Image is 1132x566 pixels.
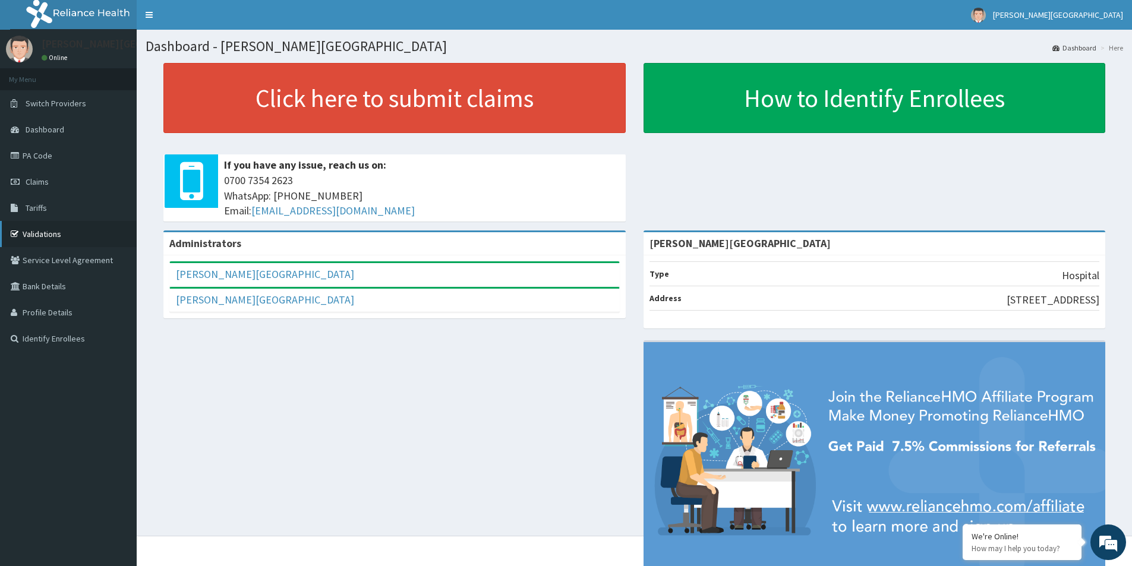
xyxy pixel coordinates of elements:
a: Click here to submit claims [163,63,626,133]
p: [PERSON_NAME][GEOGRAPHIC_DATA] [42,39,217,49]
a: Online [42,53,70,62]
span: Claims [26,176,49,187]
a: [PERSON_NAME][GEOGRAPHIC_DATA] [176,293,354,306]
span: 0700 7354 2623 WhatsApp: [PHONE_NUMBER] Email: [224,173,620,219]
img: User Image [6,36,33,62]
li: Here [1098,43,1123,53]
span: [PERSON_NAME][GEOGRAPHIC_DATA] [993,10,1123,20]
b: If you have any issue, reach us on: [224,158,386,172]
span: Tariffs [26,203,47,213]
a: [PERSON_NAME][GEOGRAPHIC_DATA] [176,267,354,281]
span: Dashboard [26,124,64,135]
div: We're Online! [972,531,1073,542]
p: [STREET_ADDRESS] [1007,292,1099,308]
b: Address [649,293,682,303]
b: Administrators [169,236,241,250]
h1: Dashboard - [PERSON_NAME][GEOGRAPHIC_DATA] [146,39,1123,54]
strong: [PERSON_NAME][GEOGRAPHIC_DATA] [649,236,831,250]
a: How to Identify Enrollees [644,63,1106,133]
span: Switch Providers [26,98,86,109]
a: Dashboard [1052,43,1096,53]
p: How may I help you today? [972,543,1073,554]
img: User Image [971,8,986,23]
a: [EMAIL_ADDRESS][DOMAIN_NAME] [251,204,415,217]
p: Hospital [1062,268,1099,283]
b: Type [649,268,669,279]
